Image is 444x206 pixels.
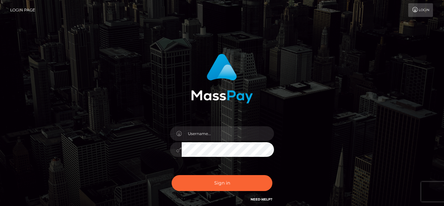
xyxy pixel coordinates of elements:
a: Need Help? [251,197,272,201]
button: Sign in [172,175,272,191]
a: Login [408,3,433,17]
img: MassPay Login [191,54,253,103]
input: Username... [182,126,274,141]
a: Login Page [10,3,35,17]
